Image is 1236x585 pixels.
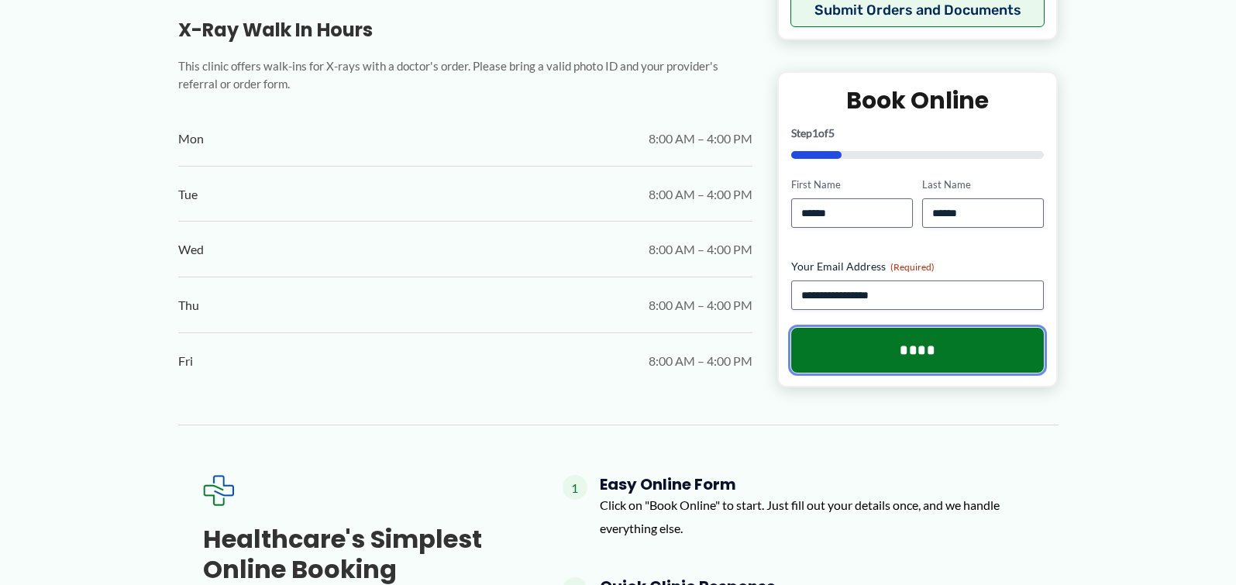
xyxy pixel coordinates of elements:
[600,475,1034,494] h4: Easy Online Form
[178,18,752,42] h3: X-Ray Walk In Hours
[649,294,752,317] span: 8:00 AM – 4:00 PM
[563,475,587,500] span: 1
[178,127,204,150] span: Mon
[178,238,204,261] span: Wed
[178,349,193,373] span: Fri
[791,86,1045,116] h2: Book Online
[649,349,752,373] span: 8:00 AM – 4:00 PM
[791,178,913,193] label: First Name
[791,259,1045,274] label: Your Email Address
[649,238,752,261] span: 8:00 AM – 4:00 PM
[600,494,1034,539] p: Click on "Book Online" to start. Just fill out your details once, and we handle everything else.
[178,57,752,93] p: This clinic offers walk-ins for X-rays with a doctor's order. Please bring a valid photo ID and y...
[812,127,818,140] span: 1
[649,183,752,206] span: 8:00 AM – 4:00 PM
[203,475,234,506] img: Expected Healthcare Logo
[922,178,1044,193] label: Last Name
[791,129,1045,139] p: Step of
[890,261,935,273] span: (Required)
[178,183,198,206] span: Tue
[828,127,835,140] span: 5
[178,294,199,317] span: Thu
[649,127,752,150] span: 8:00 AM – 4:00 PM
